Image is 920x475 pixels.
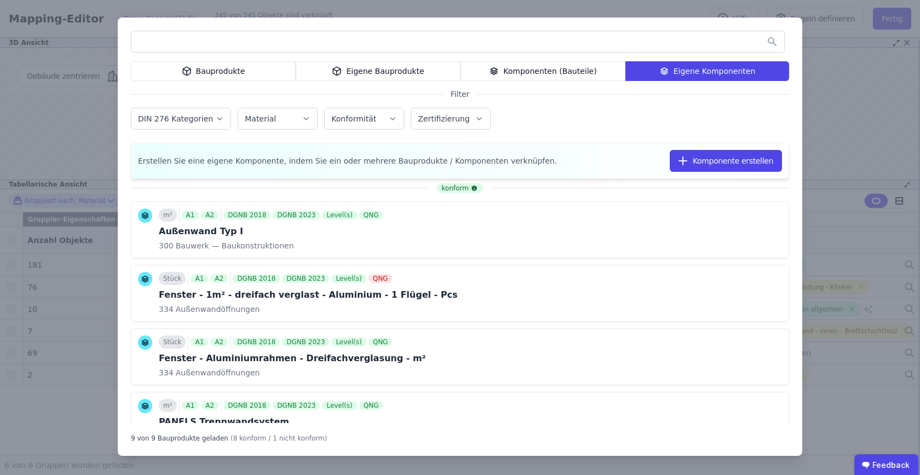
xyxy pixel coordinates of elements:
div: QNG [369,338,393,346]
div: A1 [182,211,199,219]
span: 334 [159,367,174,378]
div: DGNB 2018 [233,338,280,346]
label: DIN 276 Kategorien [138,114,215,123]
div: A1 [191,274,208,283]
button: Zertifizierung [411,108,490,129]
button: Komponente erstellen [670,150,782,172]
div: PANELS Trennwandsystem [159,415,385,428]
div: 9 von 9 Bauprodukte geladen [131,430,228,443]
div: Level(s) [331,274,366,283]
div: DGNB 2018 [233,274,280,283]
span: 300 [159,240,174,251]
div: A2 [210,338,228,346]
div: DGNB 2018 [223,401,271,410]
button: DIN 276 Kategorien [131,108,231,129]
div: (8 konform / 1 nicht konform) [231,430,327,443]
div: Fenster - Aluminiumrahmen - Dreifachverglasung - m² [159,352,426,365]
span: Außenwandöffnungen [174,304,260,315]
div: DGNB 2023 [273,401,320,410]
div: QNG [359,211,383,219]
div: Level(s) [331,338,366,346]
div: DGNB 2018 [223,211,271,219]
div: A1 [182,401,199,410]
button: Material [238,108,317,129]
div: DGNB 2023 [282,274,329,283]
div: Stück [159,272,186,285]
label: Konformität [331,114,378,123]
div: A2 [201,211,219,219]
div: Level(s) [322,211,357,219]
div: DGNB 2023 [282,338,329,346]
div: Eigene Bauprodukte [296,61,461,81]
div: A2 [201,401,219,410]
span: Außenwandöffnungen [174,367,260,378]
div: A1 [191,338,208,346]
span: Filter [444,89,476,100]
div: QNG [369,274,393,283]
div: Stück [159,335,186,349]
div: m² [159,399,177,412]
div: Außenwand Typ I [159,225,385,238]
span: Bauwerk — Baukonstruktionen [174,240,294,251]
button: Konformität [325,108,404,129]
div: DGNB 2023 [273,211,320,219]
div: A2 [210,274,228,283]
span: 334 [159,304,174,315]
span: Erstellen Sie eine eigene Komponente, indem Sie ein oder mehrere Bauprodukte / Komponenten verknü... [138,155,557,166]
div: Bauprodukte [131,61,296,81]
div: Eigene Komponenten [625,61,789,81]
div: m² [159,208,177,222]
label: Material [245,114,278,123]
div: konform [437,183,482,193]
div: Level(s) [322,401,357,410]
div: QNG [359,401,383,410]
label: Zertifizierung [418,114,472,123]
div: Fenster - 1m² - dreifach verglast - Aluminium - 1 Flügel - Pcs [159,288,458,302]
div: Komponenten (Bauteile) [461,61,625,81]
